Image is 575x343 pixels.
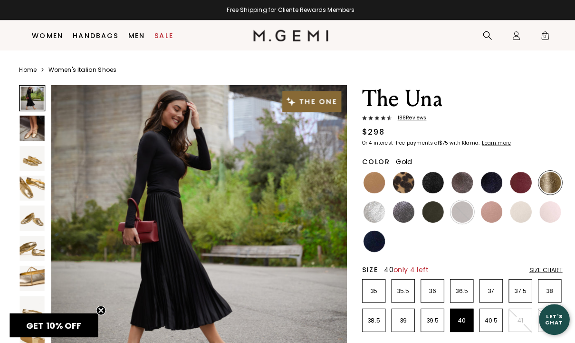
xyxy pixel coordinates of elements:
[477,137,505,145] klarna-placement-style-cta: Learn more
[127,31,144,39] a: Men
[19,293,44,317] img: The Una
[392,155,407,165] span: Gold
[19,144,44,169] img: The Una
[434,137,443,145] klarna-placement-style-amount: $75
[358,313,381,321] p: 38.5
[476,138,505,144] a: Learn more
[19,114,44,139] img: The Una
[446,199,468,220] img: Chocolate
[533,310,563,322] div: Let's Chat
[389,262,424,271] span: only 4 left
[504,170,526,191] img: Burgundy
[503,313,526,321] p: 41
[445,284,468,292] p: 36.5
[95,302,105,312] button: Close teaser
[417,170,439,191] img: Black
[474,313,497,321] p: 40.5
[358,125,380,137] div: $298
[358,114,556,121] a: 188Reviews
[416,284,439,292] p: 36
[388,170,410,191] img: Leopard Print
[445,313,468,321] p: 40
[358,263,374,270] h2: Size
[19,65,36,73] a: Home
[19,233,44,258] img: The Una
[532,313,555,321] p: 42
[250,29,325,41] img: M.Gemi
[26,316,81,328] span: GET 10% OFF
[417,199,439,220] img: Military
[359,228,381,249] img: Navy
[387,114,422,119] span: 188 Review s
[474,284,497,292] p: 37
[72,31,117,39] a: Handbags
[533,199,555,220] img: Ballerina Pink
[358,284,381,292] p: 35
[504,199,526,220] img: Ecru
[153,31,172,39] a: Sale
[387,284,410,292] p: 35.5
[533,170,555,191] img: Gold
[387,313,410,321] p: 39
[359,199,381,220] img: Silver
[380,262,424,271] span: 40
[358,84,556,111] h1: The Una
[19,263,44,287] img: The Una
[388,199,410,220] img: Gunmetal
[532,284,555,292] p: 38
[358,156,386,164] h2: Color
[48,65,115,73] a: Women's Italian Shoes
[446,170,468,191] img: Cocoa
[19,203,44,228] img: The Una
[358,137,434,145] klarna-placement-style-body: Or 4 interest-free payments of
[32,31,63,39] a: Women
[475,199,497,220] img: Antique Rose
[475,170,497,191] img: Midnight Blue
[19,174,44,198] img: The Una
[416,313,439,321] p: 39.5
[279,90,337,111] img: The One tag
[523,263,556,271] div: Size Chart
[10,310,97,333] div: GET 10% OFFClose teaser
[359,170,381,191] img: Light Tan
[534,32,544,42] span: 0
[503,284,526,292] p: 37.5
[444,137,475,145] klarna-placement-style-body: with Klarna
